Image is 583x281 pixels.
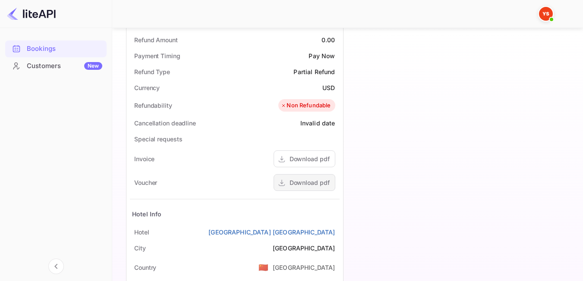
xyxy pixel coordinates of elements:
[134,134,182,144] div: Special requests
[290,178,330,187] div: Download pdf
[258,259,268,275] span: United States
[208,228,335,237] a: [GEOGRAPHIC_DATA] [GEOGRAPHIC_DATA]
[134,67,170,76] div: Refund Type
[134,35,178,44] div: Refund Amount
[48,259,64,274] button: Collapse navigation
[322,83,335,92] div: USD
[134,101,172,110] div: Refundability
[293,67,335,76] div: Partial Refund
[273,263,335,272] div: [GEOGRAPHIC_DATA]
[273,244,335,253] div: [GEOGRAPHIC_DATA]
[539,7,553,21] img: Yandex Support
[134,263,156,272] div: Country
[290,154,330,163] div: Download pdf
[5,58,107,74] a: CustomersNew
[84,62,102,70] div: New
[309,51,335,60] div: Pay Now
[280,101,331,110] div: Non Refundable
[134,228,149,237] div: Hotel
[134,244,146,253] div: City
[134,119,196,128] div: Cancellation deadline
[132,209,162,219] div: Hotel Info
[7,7,56,21] img: LiteAPI logo
[5,41,107,56] a: Bookings
[134,83,160,92] div: Currency
[321,35,335,44] div: 0.00
[300,119,335,128] div: Invalid date
[27,61,102,71] div: Customers
[134,51,180,60] div: Payment Timing
[27,44,102,54] div: Bookings
[134,154,154,163] div: Invoice
[134,178,157,187] div: Voucher
[5,58,107,75] div: CustomersNew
